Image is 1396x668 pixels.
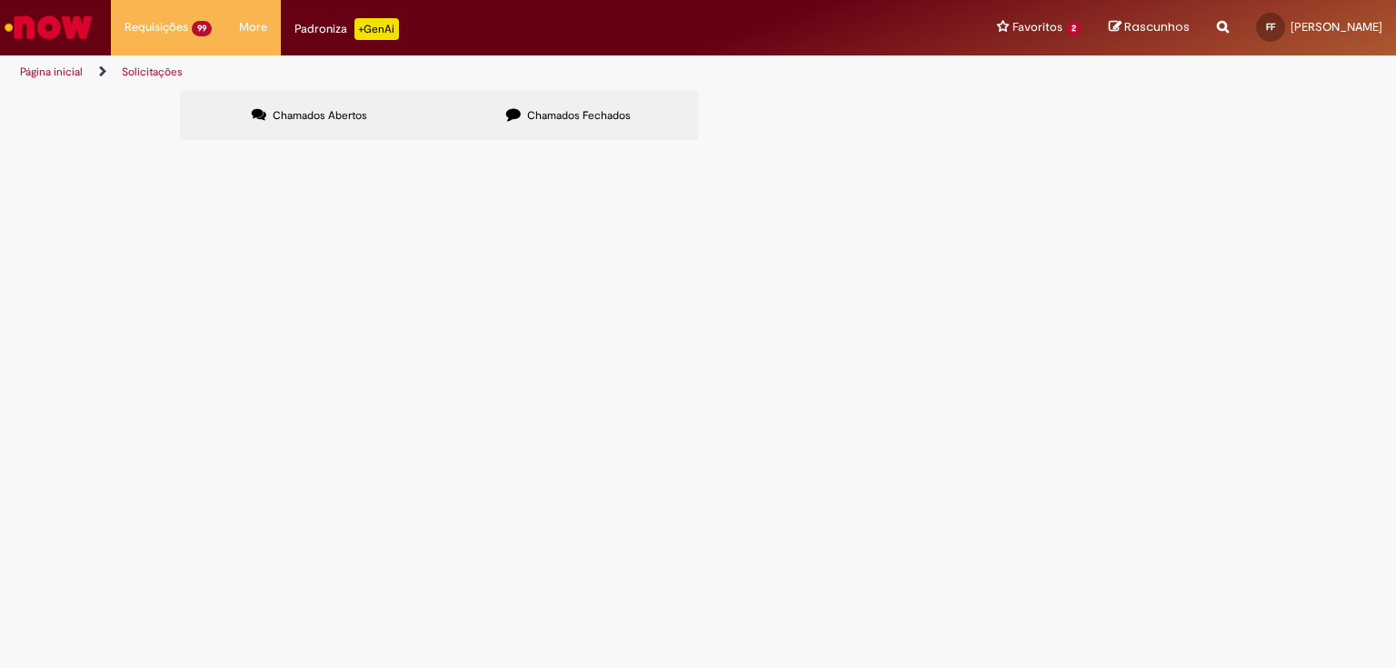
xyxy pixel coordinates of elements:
span: Requisições [125,18,188,36]
span: Favoritos [1012,18,1062,36]
a: Solicitações [122,65,183,79]
span: 99 [192,21,212,36]
span: [PERSON_NAME] [1291,19,1382,35]
a: Rascunhos [1109,19,1190,36]
ul: Trilhas de página [14,55,917,89]
span: Rascunhos [1124,18,1190,35]
span: FF [1266,21,1275,33]
span: Chamados Abertos [273,108,367,123]
span: 2 [1066,21,1082,36]
img: ServiceNow [2,9,95,45]
p: +GenAi [354,18,399,40]
span: More [239,18,267,36]
span: Chamados Fechados [527,108,631,123]
div: Padroniza [294,18,399,40]
a: Página inicial [20,65,83,79]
